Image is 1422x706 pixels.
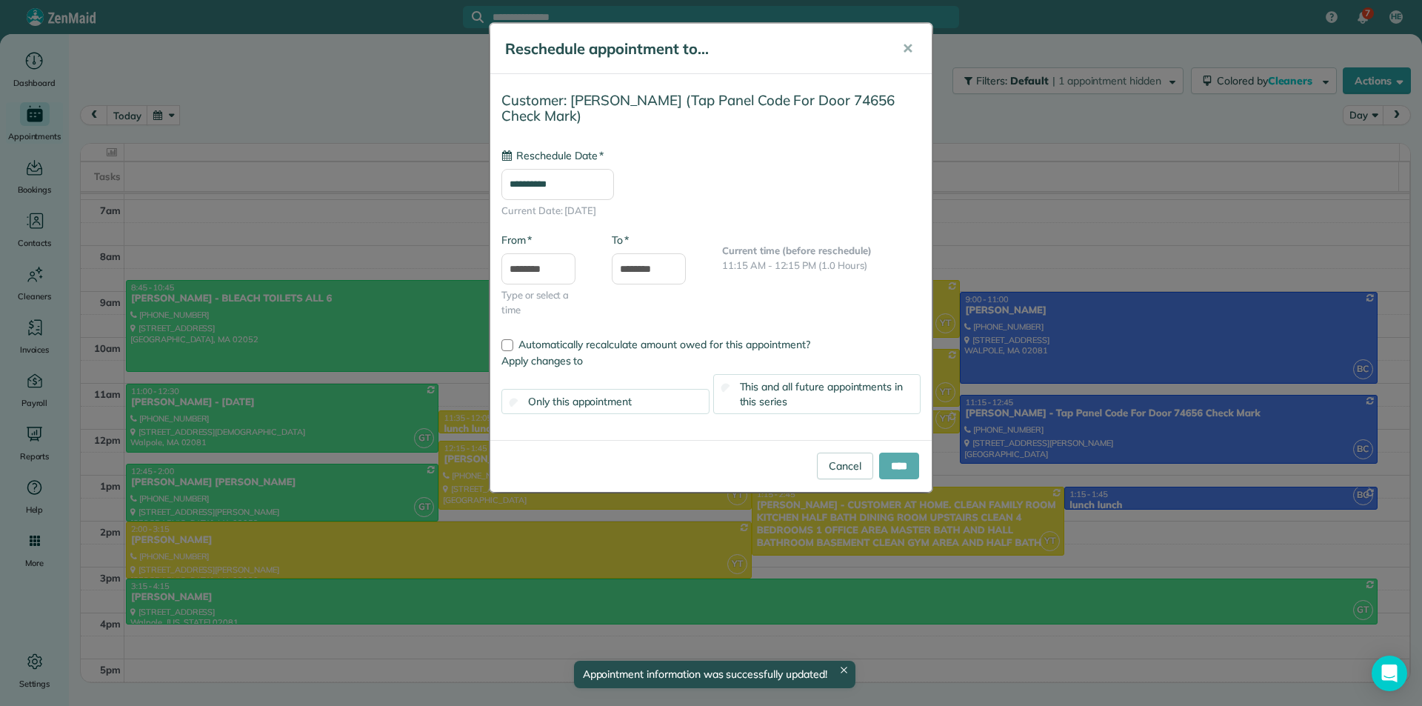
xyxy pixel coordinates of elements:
div: Appointment information was successfully updated! [573,661,855,688]
p: 11:15 AM - 12:15 PM (1.0 Hours) [722,259,921,273]
b: Current time (before reschedule) [722,244,872,256]
label: From [501,233,532,247]
span: Current Date: [DATE] [501,204,921,219]
input: Only this appointment [510,399,519,408]
h5: Reschedule appointment to... [505,39,881,59]
label: Apply changes to [501,353,921,368]
label: Reschedule Date [501,148,604,163]
span: This and all future appointments in this series [740,380,904,408]
label: To [612,233,629,247]
div: Open Intercom Messenger [1372,656,1407,691]
span: Type or select a time [501,288,590,317]
a: Cancel [817,453,873,479]
span: ✕ [902,40,913,57]
span: Automatically recalculate amount owed for this appointment? [518,338,810,351]
input: This and all future appointments in this series [721,384,730,393]
h4: Customer: [PERSON_NAME] (Tap Panel Code For Door 74656 Check Mark) [501,93,921,123]
span: Only this appointment [528,395,632,408]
